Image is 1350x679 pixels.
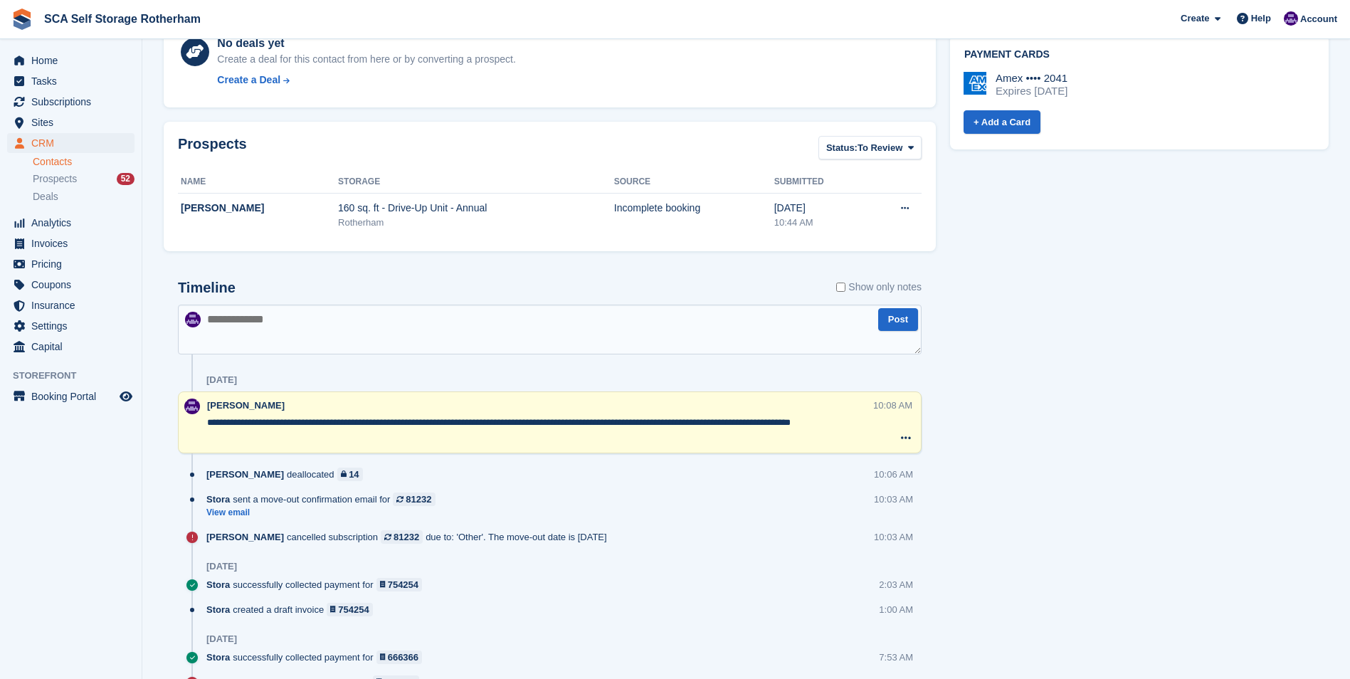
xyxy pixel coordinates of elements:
[338,216,614,230] div: Rotherham
[117,388,135,405] a: Preview store
[11,9,33,30] img: stora-icon-8386f47178a22dfd0bd8f6a31ec36ba5ce8667c1dd55bd0f319d3a0aa187defe.svg
[818,136,922,159] button: Status: To Review
[178,280,236,296] h2: Timeline
[774,216,867,230] div: 10:44 AM
[7,337,135,357] a: menu
[206,651,230,664] span: Stora
[964,49,1314,60] h2: Payment cards
[117,173,135,185] div: 52
[879,603,913,616] div: 1:00 AM
[873,399,912,412] div: 10:08 AM
[406,493,431,506] div: 81232
[206,578,230,591] span: Stora
[826,141,858,155] span: Status:
[38,7,206,31] a: SCA Self Storage Rotherham
[879,651,913,664] div: 7:53 AM
[1181,11,1209,26] span: Create
[7,71,135,91] a: menu
[7,233,135,253] a: menu
[337,468,363,481] a: 14
[836,280,922,295] label: Show only notes
[878,308,918,332] button: Post
[206,603,230,616] span: Stora
[7,386,135,406] a: menu
[206,468,370,481] div: deallocated
[33,190,58,204] span: Deals
[874,468,913,481] div: 10:06 AM
[327,603,373,616] a: 754254
[206,493,443,506] div: sent a move-out confirmation email for
[7,295,135,315] a: menu
[394,530,419,544] div: 81232
[376,578,423,591] a: 754254
[338,201,614,216] div: 160 sq. ft - Drive-Up Unit - Annual
[206,603,380,616] div: created a draft invoice
[33,189,135,204] a: Deals
[206,493,230,506] span: Stora
[206,561,237,572] div: [DATE]
[614,171,774,194] th: Source
[31,112,117,132] span: Sites
[376,651,423,664] a: 666366
[964,110,1040,134] a: + Add a Card
[7,51,135,70] a: menu
[7,213,135,233] a: menu
[217,73,515,88] a: Create a Deal
[217,35,515,52] div: No deals yet
[206,530,614,544] div: cancelled subscription due to: 'Other'. The move-out date is [DATE]
[836,280,845,295] input: Show only notes
[31,71,117,91] span: Tasks
[996,85,1067,98] div: Expires [DATE]
[996,72,1067,85] div: Amex •••• 2041
[31,254,117,274] span: Pricing
[31,316,117,336] span: Settings
[874,530,913,544] div: 10:03 AM
[388,578,418,591] div: 754254
[393,493,435,506] a: 81232
[33,155,135,169] a: Contacts
[206,507,443,519] a: View email
[874,493,913,506] div: 10:03 AM
[31,51,117,70] span: Home
[879,578,913,591] div: 2:03 AM
[774,201,867,216] div: [DATE]
[206,374,237,386] div: [DATE]
[206,651,429,664] div: successfully collected payment for
[858,141,902,155] span: To Review
[7,92,135,112] a: menu
[206,468,284,481] span: [PERSON_NAME]
[614,201,774,216] div: Incomplete booking
[1251,11,1271,26] span: Help
[31,295,117,315] span: Insurance
[184,399,200,414] img: Kelly Neesham
[206,530,284,544] span: [PERSON_NAME]
[7,275,135,295] a: menu
[207,400,285,411] span: [PERSON_NAME]
[217,73,280,88] div: Create a Deal
[7,112,135,132] a: menu
[185,312,201,327] img: Kelly Neesham
[349,468,359,481] div: 14
[338,603,369,616] div: 754254
[181,201,338,216] div: [PERSON_NAME]
[7,316,135,336] a: menu
[178,136,247,162] h2: Prospects
[7,254,135,274] a: menu
[33,172,77,186] span: Prospects
[178,171,338,194] th: Name
[33,172,135,186] a: Prospects 52
[13,369,142,383] span: Storefront
[31,92,117,112] span: Subscriptions
[964,72,986,95] img: Amex Logo
[381,530,423,544] a: 81232
[206,633,237,645] div: [DATE]
[31,233,117,253] span: Invoices
[31,213,117,233] span: Analytics
[31,133,117,153] span: CRM
[206,578,429,591] div: successfully collected payment for
[7,133,135,153] a: menu
[217,52,515,67] div: Create a deal for this contact from here or by converting a prospect.
[388,651,418,664] div: 666366
[31,337,117,357] span: Capital
[1284,11,1298,26] img: Kelly Neesham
